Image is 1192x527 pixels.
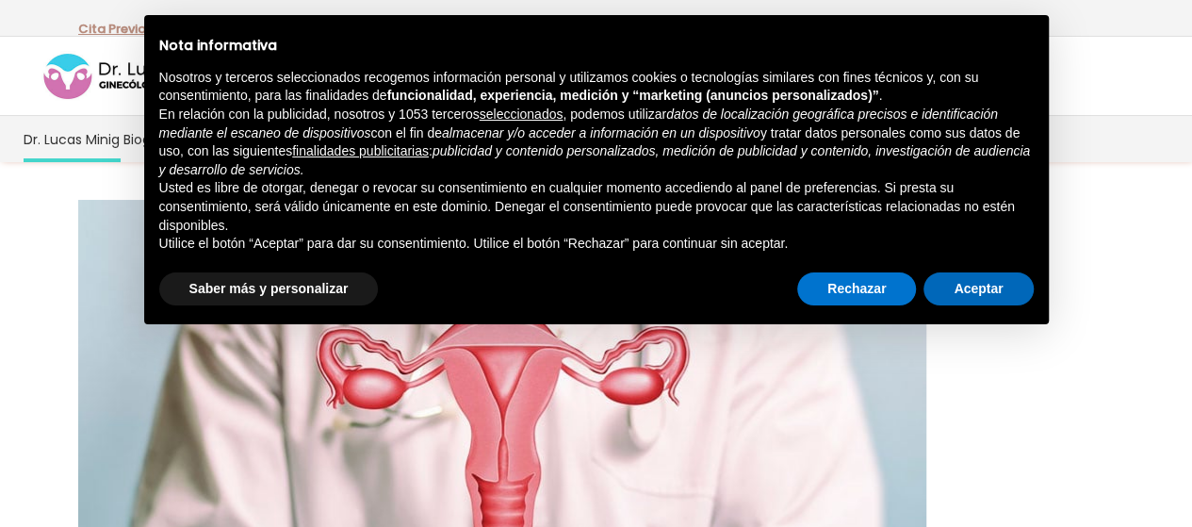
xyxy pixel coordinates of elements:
[78,20,146,38] a: Cita Previa
[159,38,1034,54] h2: Nota informativa
[159,106,1034,179] p: En relación con la publicidad, nosotros y 1053 terceros , podemos utilizar con el fin de y tratar...
[923,272,1033,306] button: Aceptar
[24,128,120,150] span: Dr. Lucas Minig
[159,143,1031,177] em: publicidad y contenido personalizados, medición de publicidad y contenido, investigación de audie...
[480,106,563,124] button: seleccionados
[22,116,122,162] a: Dr. Lucas Minig
[159,179,1034,235] p: Usted es libre de otorgar, denegar o revocar su consentimiento en cualquier momento accediendo al...
[159,235,1034,254] p: Utilice el botón “Aceptar” para dar su consentimiento. Utilice el botón “Rechazar” para continuar...
[122,116,184,162] a: Biografía
[78,17,153,41] p: -
[159,69,1034,106] p: Nosotros y terceros seleccionados recogemos información personal y utilizamos cookies o tecnologí...
[159,107,998,140] em: datos de localización geográfica precisos e identificación mediante el escaneo de dispositivos
[159,272,379,306] button: Saber más y personalizar
[292,142,429,161] button: finalidades publicitarias
[442,125,760,140] em: almacenar y/o acceder a información en un dispositivo
[123,128,182,150] span: Biografía
[387,88,879,103] strong: funcionalidad, experiencia, medición y “marketing (anuncios personalizados)”
[797,272,916,306] button: Rechazar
